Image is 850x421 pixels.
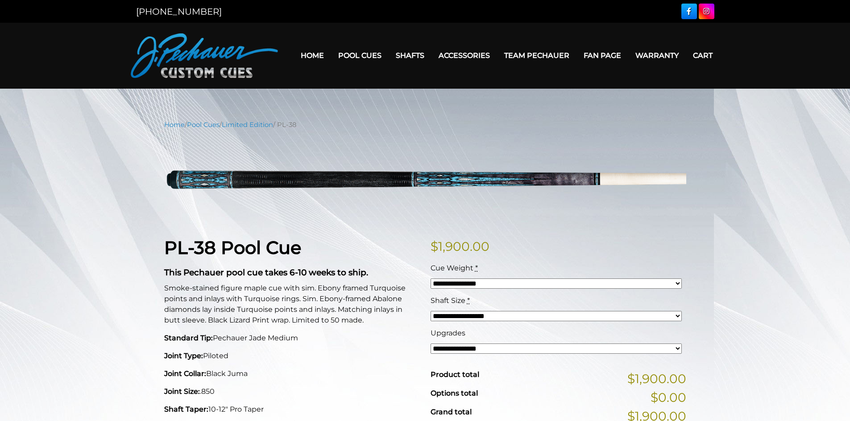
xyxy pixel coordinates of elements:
p: Piloted [164,351,420,361]
bdi: 1,900.00 [431,239,489,254]
nav: Breadcrumb [164,120,686,130]
span: $0.00 [651,388,686,407]
a: Team Pechauer [497,44,576,67]
span: $ [431,239,438,254]
strong: Joint Size: [164,387,200,396]
a: Limited Edition [222,121,273,129]
span: Shaft Size [431,296,465,305]
p: Pechauer Jade Medium [164,333,420,343]
a: Pool Cues [331,44,389,67]
strong: Standard Tip: [164,334,213,342]
a: [PHONE_NUMBER] [136,6,222,17]
span: Upgrades [431,329,465,337]
span: Product total [431,370,479,379]
span: Grand total [431,408,472,416]
a: Pool Cues [187,121,220,129]
p: Smoke-stained figure maple cue with sim. Ebony framed Turquoise points and inlays with Turquoise ... [164,283,420,326]
span: Options total [431,389,478,397]
strong: Shaft Taper: [164,405,208,413]
a: Home [294,44,331,67]
abbr: required [467,296,470,305]
img: pl-38.png [164,136,686,223]
a: Shafts [389,44,431,67]
a: Home [164,121,185,129]
img: Pechauer Custom Cues [131,33,278,78]
a: Accessories [431,44,497,67]
strong: This Pechauer pool cue takes 6-10 weeks to ship. [164,267,368,278]
a: Cart [686,44,720,67]
a: Fan Page [576,44,628,67]
p: .850 [164,386,420,397]
strong: Joint Type: [164,352,203,360]
abbr: required [475,264,478,272]
strong: Joint Collar: [164,369,206,378]
span: Cue Weight [431,264,473,272]
p: Black Juma [164,368,420,379]
a: Warranty [628,44,686,67]
strong: PL-38 Pool Cue [164,237,301,258]
span: $1,900.00 [627,369,686,388]
p: 10-12" Pro Taper [164,404,420,415]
